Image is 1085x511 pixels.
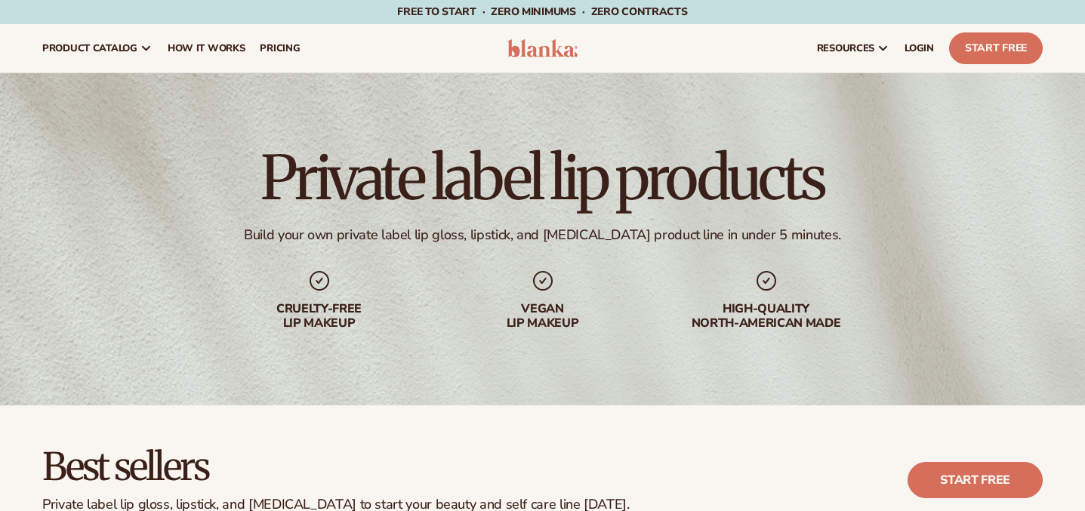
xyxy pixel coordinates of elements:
div: Build your own private label lip gloss, lipstick, and [MEDICAL_DATA] product line in under 5 minu... [244,226,841,244]
a: How It Works [160,24,253,72]
a: Start free [908,462,1043,498]
a: LOGIN [897,24,942,72]
span: Free to start · ZERO minimums · ZERO contracts [397,5,687,19]
span: product catalog [42,42,137,54]
a: pricing [252,24,307,72]
span: resources [817,42,874,54]
div: Cruelty-free lip makeup [223,302,416,331]
a: product catalog [35,24,160,72]
span: LOGIN [905,42,934,54]
div: Vegan lip makeup [446,302,640,331]
h2: Best sellers [42,448,630,488]
img: logo [507,39,578,57]
a: resources [809,24,897,72]
a: Start Free [949,32,1043,64]
span: pricing [260,42,300,54]
h1: Private label lip products [260,148,824,208]
div: High-quality North-american made [670,302,863,331]
span: How It Works [168,42,245,54]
